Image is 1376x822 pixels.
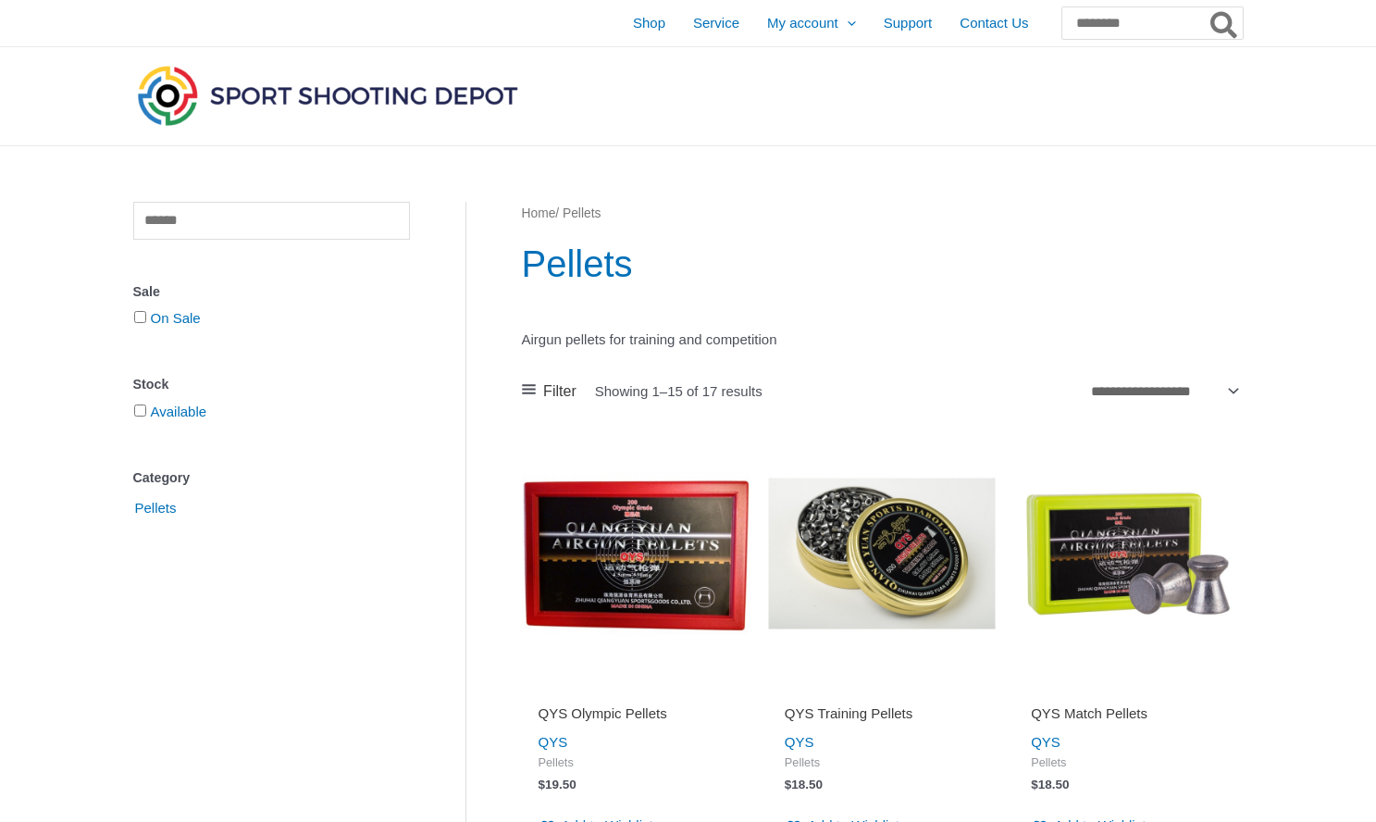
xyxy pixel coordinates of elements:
[1085,378,1243,405] select: Shop order
[522,206,556,220] a: Home
[1031,704,1225,723] h2: QYS Match Pellets
[785,704,979,723] h2: QYS Training Pellets
[133,61,522,130] img: Sport Shooting Depot
[539,734,568,750] a: QYS
[539,755,733,771] span: Pellets
[1031,755,1225,771] span: Pellets
[1031,704,1225,729] a: QYS Match Pellets
[522,202,1243,226] nav: Breadcrumb
[1207,7,1243,39] button: Search
[1014,440,1242,667] img: QYS Match Pellets
[785,778,792,791] span: $
[785,704,979,729] a: QYS Training Pellets
[133,492,179,524] span: Pellets
[539,778,576,791] bdi: 19.50
[133,371,410,398] div: Stock
[768,440,996,667] img: QYS Training Pellets
[133,499,179,515] a: Pellets
[539,679,733,701] iframe: Customer reviews powered by Trustpilot
[785,734,814,750] a: QYS
[1031,679,1225,701] iframe: Customer reviews powered by Trustpilot
[785,679,979,701] iframe: Customer reviews powered by Trustpilot
[1031,778,1069,791] bdi: 18.50
[151,310,201,326] a: On Sale
[133,279,410,305] div: Sale
[134,311,146,323] input: On Sale
[522,238,1243,290] h1: Pellets
[522,440,750,667] img: QYS Olympic Pellets
[539,778,546,791] span: $
[543,378,576,405] span: Filter
[522,378,576,405] a: Filter
[785,778,823,791] bdi: 18.50
[595,384,762,398] p: Showing 1–15 of 17 results
[1031,778,1038,791] span: $
[134,405,146,417] input: Available
[133,465,410,492] div: Category
[539,704,733,729] a: QYS Olympic Pellets
[151,404,207,419] a: Available
[785,755,979,771] span: Pellets
[1031,734,1060,750] a: QYS
[539,704,733,723] h2: QYS Olympic Pellets
[522,327,1243,353] p: Airgun pellets for training and competition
